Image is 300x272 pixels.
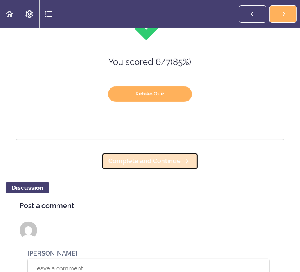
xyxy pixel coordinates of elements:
[56,53,244,71] div: You scored 6 / 7 ( 85 %)
[108,86,192,102] button: Retake Quiz
[6,182,49,193] div: Discussion
[44,9,54,19] svg: Course Sidebar
[20,202,280,210] h4: Post a comment
[20,222,37,239] img: Azaria Davis
[5,9,14,19] svg: Back to course curriculum
[25,9,34,19] svg: Settings Menu
[27,249,77,258] div: [PERSON_NAME]
[102,153,198,170] a: Complete and Continue
[108,157,181,166] span: Complete and Continue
